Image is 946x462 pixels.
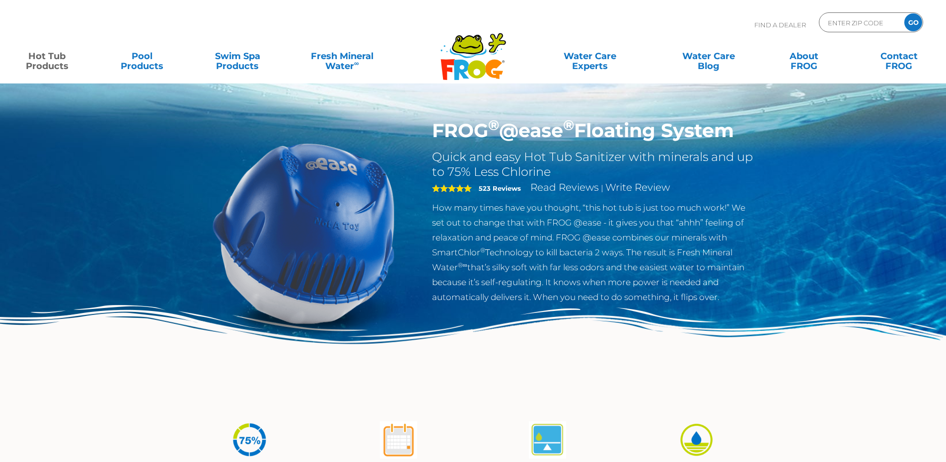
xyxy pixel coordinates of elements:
a: Swim SpaProducts [201,46,275,66]
span: 5 [432,184,472,192]
sup: ® [480,246,485,254]
a: AboutFROG [767,46,841,66]
a: Read Reviews [530,181,599,193]
strong: 523 Reviews [479,184,521,192]
a: Write Review [605,181,670,193]
input: GO [904,13,922,31]
a: Water CareBlog [671,46,745,66]
a: Water CareExperts [530,46,650,66]
sup: ® [488,116,499,134]
a: Hot TubProducts [10,46,84,66]
sup: ® [563,116,574,134]
img: hot-tub-product-atease-system.png [190,119,418,347]
a: Fresh MineralWater∞ [295,46,388,66]
h2: Quick and easy Hot Tub Sanitizer with minerals and up to 75% Less Chlorine [432,150,756,179]
a: ContactFROG [862,46,936,66]
img: atease-icon-shock-once [380,421,417,459]
span: | [601,183,603,193]
img: Frog Products Logo [435,20,511,80]
img: icon-atease-75percent-less [231,421,268,459]
sup: ®∞ [458,261,467,269]
img: atease-icon-self-regulates [529,421,566,459]
p: Find A Dealer [754,12,806,37]
sup: ∞ [354,59,359,67]
a: PoolProducts [105,46,179,66]
h1: FROG @ease Floating System [432,119,756,142]
p: How many times have you thought, “this hot tub is just too much work!” We set out to change that ... [432,200,756,305]
img: icon-atease-easy-on [678,421,715,459]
